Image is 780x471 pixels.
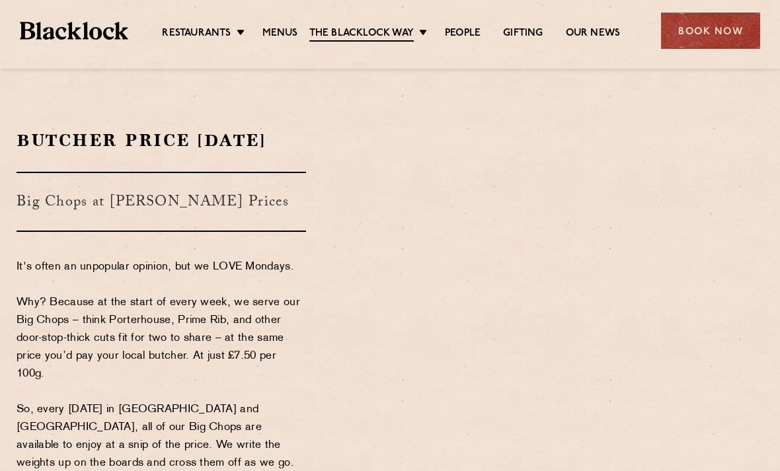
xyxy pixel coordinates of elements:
[566,27,621,40] a: Our News
[309,27,414,42] a: The Blacklock Way
[17,172,306,232] h3: Big Chops at [PERSON_NAME] Prices
[262,27,298,40] a: Menus
[20,22,128,40] img: BL_Textured_Logo-footer-cropped.svg
[503,27,543,40] a: Gifting
[445,27,481,40] a: People
[162,27,231,40] a: Restaurants
[17,129,306,152] h2: Butcher Price [DATE]
[661,13,760,49] div: Book Now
